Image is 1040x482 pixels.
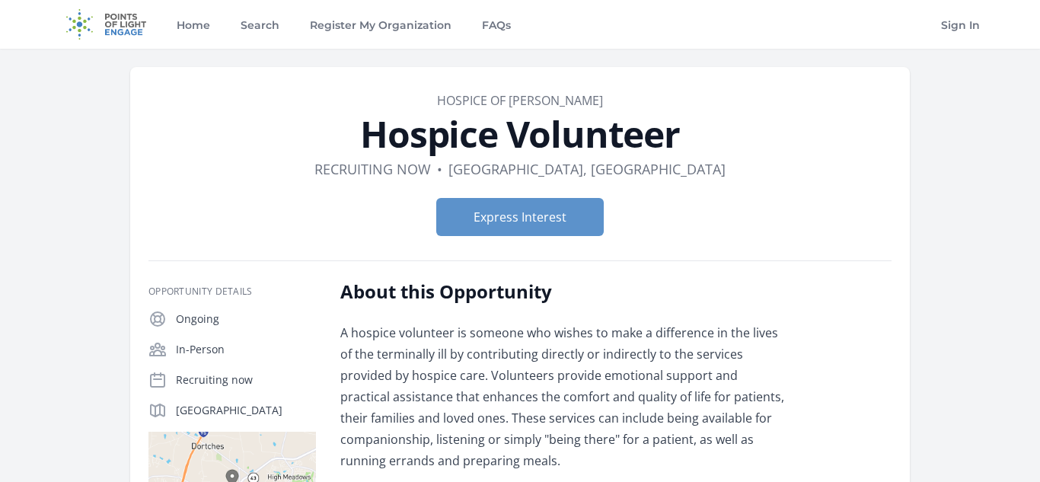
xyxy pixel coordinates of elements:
p: Ongoing [176,311,316,327]
dd: [GEOGRAPHIC_DATA], [GEOGRAPHIC_DATA] [448,158,726,180]
p: In-Person [176,342,316,357]
button: Express Interest [436,198,604,236]
h3: Opportunity Details [148,286,316,298]
p: A hospice volunteer is someone who wishes to make a difference in the lives of the terminally ill... [340,322,786,471]
h1: Hospice Volunteer [148,116,892,152]
h2: About this Opportunity [340,279,786,304]
p: Recruiting now [176,372,316,388]
dd: Recruiting now [314,158,431,180]
div: • [437,158,442,180]
a: Hospice of [PERSON_NAME] [437,92,603,109]
p: [GEOGRAPHIC_DATA] [176,403,316,418]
